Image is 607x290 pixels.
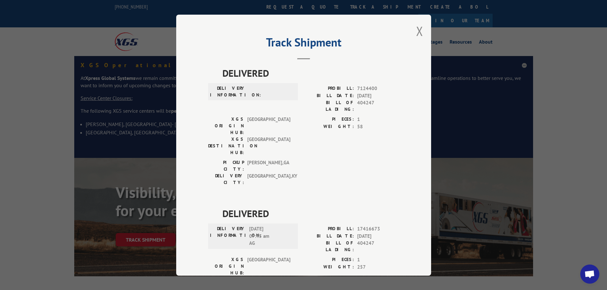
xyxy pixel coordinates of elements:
label: PROBILL: [304,85,354,92]
span: [DATE] 07:45 am AG [249,225,292,247]
span: [DATE] [357,92,399,99]
span: 257 [357,263,399,271]
label: XGS ORIGIN HUB: [208,256,244,276]
label: PIECES: [304,256,354,264]
span: [GEOGRAPHIC_DATA] , KY [247,173,290,186]
span: [GEOGRAPHIC_DATA] [247,116,290,136]
label: WEIGHT: [304,123,354,130]
span: [DATE] [357,232,399,240]
label: BILL DATE: [304,232,354,240]
span: 1 [357,116,399,123]
span: [GEOGRAPHIC_DATA] [247,136,290,156]
span: [GEOGRAPHIC_DATA] [247,256,290,276]
label: PIECES: [304,116,354,123]
span: 58 [357,123,399,130]
span: DELIVERED [222,66,399,80]
label: DELIVERY INFORMATION: [210,85,246,98]
label: DELIVERY INFORMATION: [210,225,246,247]
span: [PERSON_NAME] , GA [247,159,290,173]
a: Open chat [580,265,599,284]
span: 7124400 [357,85,399,92]
label: WEIGHT: [304,263,354,271]
label: BILL OF LADING: [304,99,354,113]
span: DELIVERED [222,206,399,221]
span: 404247 [357,99,399,113]
label: XGS ORIGIN HUB: [208,116,244,136]
span: 17416673 [357,225,399,233]
span: 1 [357,256,399,264]
span: 404247 [357,240,399,253]
label: XGS DESTINATION HUB: [208,136,244,156]
label: PICKUP CITY: [208,159,244,173]
label: BILL OF LADING: [304,240,354,253]
label: PROBILL: [304,225,354,233]
label: BILL DATE: [304,92,354,99]
label: DELIVERY CITY: [208,173,244,186]
h2: Track Shipment [208,38,399,50]
button: Close modal [416,23,423,39]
